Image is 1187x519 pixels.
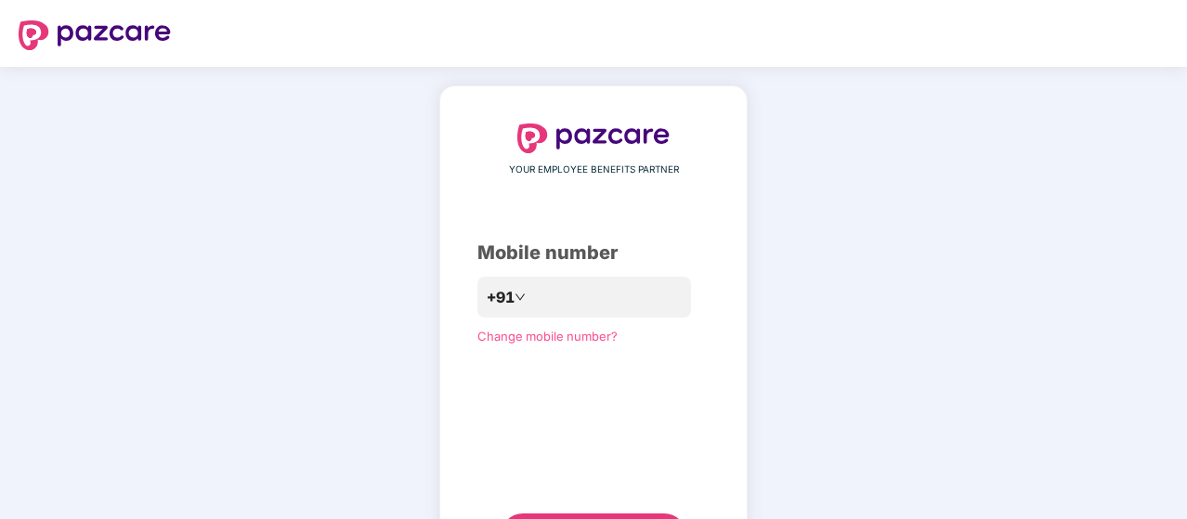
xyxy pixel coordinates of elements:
[477,329,618,344] a: Change mobile number?
[509,162,679,177] span: YOUR EMPLOYEE BENEFITS PARTNER
[515,292,526,303] span: down
[487,286,515,309] span: +91
[19,20,171,50] img: logo
[517,123,670,153] img: logo
[477,239,710,267] div: Mobile number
